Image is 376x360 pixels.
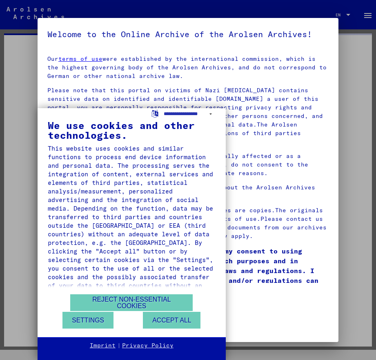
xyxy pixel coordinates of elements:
[48,144,216,298] div: This website uses cookies and similar functions to process end device information and personal da...
[62,312,113,329] button: Settings
[122,342,174,350] a: Privacy Policy
[48,120,216,140] div: We use cookies and other technologies.
[90,342,116,350] a: Imprint
[143,312,200,329] button: Accept all
[70,294,193,311] button: Reject non-essential cookies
